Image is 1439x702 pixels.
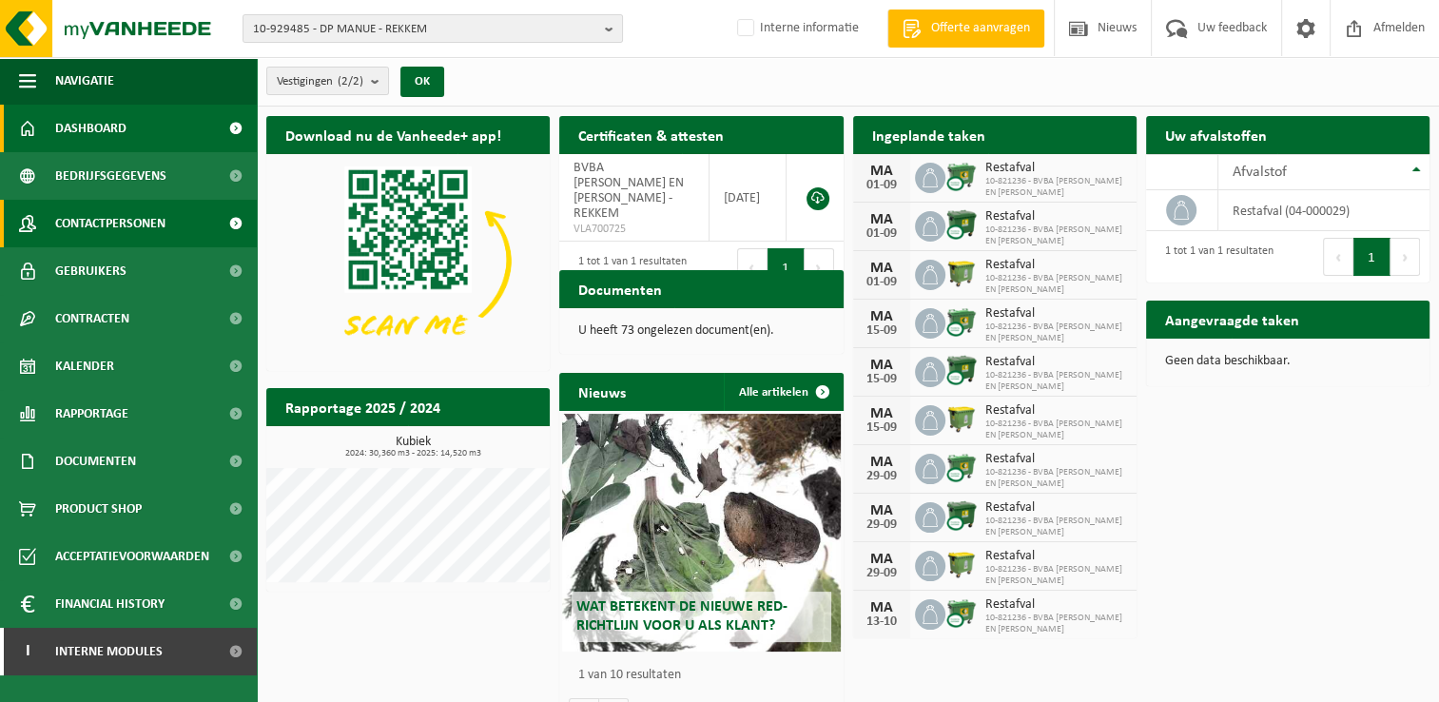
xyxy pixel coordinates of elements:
span: 2024: 30,360 m3 - 2025: 14,520 m3 [276,449,550,458]
img: WB-1100-CU [945,354,978,386]
img: WB-0660-CU [945,305,978,338]
h2: Certificaten & attesten [559,116,743,153]
span: 10-821236 - BVBA [PERSON_NAME] EN [PERSON_NAME] [985,467,1127,490]
h2: Nieuws [559,373,645,410]
a: Wat betekent de nieuwe RED-richtlijn voor u als klant? [562,414,840,652]
span: Interne modules [55,628,163,675]
span: Rapportage [55,390,128,438]
h2: Aangevraagde taken [1146,301,1318,338]
div: MA [863,212,901,227]
span: Dashboard [55,105,126,152]
span: 10-821236 - BVBA [PERSON_NAME] EN [PERSON_NAME] [985,564,1127,587]
span: Contracten [55,295,129,342]
p: 1 van 10 resultaten [578,669,833,682]
button: 1 [1353,238,1390,276]
button: OK [400,67,444,97]
img: Download de VHEPlus App [266,154,550,367]
span: 10-821236 - BVBA [PERSON_NAME] EN [PERSON_NAME] [985,224,1127,247]
button: Vestigingen(2/2) [266,67,389,95]
button: Next [805,248,834,286]
span: 10-821236 - BVBA [PERSON_NAME] EN [PERSON_NAME] [985,322,1127,344]
div: 15-09 [863,373,901,386]
div: 1 tot 1 van 1 resultaten [569,246,687,288]
div: MA [863,552,901,567]
img: WB-0660-CU [945,451,978,483]
span: Restafval [985,452,1127,467]
span: Wat betekent de nieuwe RED-richtlijn voor u als klant? [576,599,788,633]
button: Previous [737,248,768,286]
span: Restafval [985,403,1127,419]
span: Restafval [985,306,1127,322]
img: WB-1100-HPE-GN-50 [945,402,978,435]
h2: Rapportage 2025 / 2024 [266,388,459,425]
span: 10-821236 - BVBA [PERSON_NAME] EN [PERSON_NAME] [985,176,1127,199]
label: Interne informatie [733,14,859,43]
span: Contactpersonen [55,200,165,247]
img: WB-1100-HPE-GN-50 [945,548,978,580]
div: 13-10 [863,615,901,629]
div: MA [863,503,901,518]
div: 29-09 [863,518,901,532]
span: Offerte aanvragen [926,19,1035,38]
span: Vestigingen [277,68,363,96]
td: restafval (04-000029) [1218,190,1429,231]
span: BVBA [PERSON_NAME] EN [PERSON_NAME] - REKKEM [574,161,684,221]
span: Restafval [985,549,1127,564]
img: WB-0660-CU [945,596,978,629]
span: I [19,628,36,675]
div: 1 tot 1 van 1 resultaten [1156,236,1274,278]
div: MA [863,600,901,615]
td: [DATE] [710,154,788,242]
div: 15-09 [863,421,901,435]
span: Restafval [985,597,1127,613]
h2: Download nu de Vanheede+ app! [266,116,520,153]
span: 10-821236 - BVBA [PERSON_NAME] EN [PERSON_NAME] [985,370,1127,393]
span: Financial History [55,580,165,628]
div: MA [863,164,901,179]
p: Geen data beschikbaar. [1165,355,1410,368]
div: MA [863,358,901,373]
img: WB-1100-CU [945,208,978,241]
span: Acceptatievoorwaarden [55,533,209,580]
button: Next [1390,238,1420,276]
count: (2/2) [338,75,363,88]
h3: Kubiek [276,436,550,458]
h2: Ingeplande taken [853,116,1004,153]
div: 01-09 [863,276,901,289]
div: 29-09 [863,567,901,580]
span: Gebruikers [55,247,126,295]
a: Offerte aanvragen [887,10,1044,48]
a: Alle artikelen [724,373,842,411]
h2: Uw afvalstoffen [1146,116,1286,153]
span: Afvalstof [1233,165,1287,180]
p: U heeft 73 ongelezen document(en). [578,324,824,338]
button: Previous [1323,238,1353,276]
div: 01-09 [863,179,901,192]
span: 10-821236 - BVBA [PERSON_NAME] EN [PERSON_NAME] [985,516,1127,538]
span: 10-929485 - DP MANUE - REKKEM [253,15,597,44]
img: WB-1100-HPE-GN-50 [945,257,978,289]
span: Restafval [985,209,1127,224]
div: MA [863,309,901,324]
span: 10-821236 - BVBA [PERSON_NAME] EN [PERSON_NAME] [985,613,1127,635]
span: Kalender [55,342,114,390]
span: Bedrijfsgegevens [55,152,166,200]
span: Restafval [985,500,1127,516]
img: WB-0660-CU [945,160,978,192]
span: 10-821236 - BVBA [PERSON_NAME] EN [PERSON_NAME] [985,419,1127,441]
div: 01-09 [863,227,901,241]
span: Product Shop [55,485,142,533]
button: 1 [768,248,805,286]
button: 10-929485 - DP MANUE - REKKEM [243,14,623,43]
span: Navigatie [55,57,114,105]
h2: Documenten [559,270,681,307]
div: MA [863,261,901,276]
a: Bekijk rapportage [408,425,548,463]
span: VLA700725 [574,222,694,237]
span: Restafval [985,355,1127,370]
div: 15-09 [863,324,901,338]
img: WB-1100-CU [945,499,978,532]
div: 29-09 [863,470,901,483]
span: Restafval [985,258,1127,273]
div: MA [863,406,901,421]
